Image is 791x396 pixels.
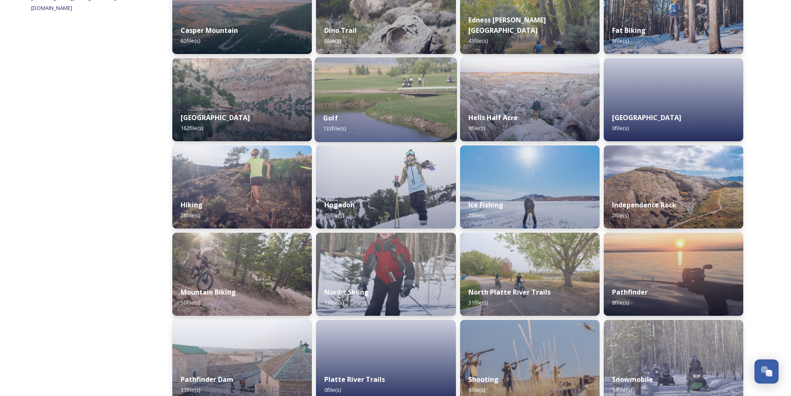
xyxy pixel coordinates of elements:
[324,212,344,219] span: 75 file(s)
[468,375,499,384] strong: Shooting
[172,233,312,316] img: d8f3ab28-9c09-489e-8321-70ec03df265b.jpg
[324,386,341,394] span: 0 file(s)
[612,26,646,35] strong: Fat Biking
[324,288,369,297] strong: Nordic Skiing
[323,113,338,123] strong: Golf
[468,299,488,306] span: 31 file(s)
[460,233,600,316] img: 4d0a2d61-8ae6-4cb8-bc7d-5ddd1f458449.jpg
[181,288,236,297] strong: Mountain Biking
[181,113,250,122] strong: [GEOGRAPHIC_DATA]
[612,288,648,297] strong: Pathfinder
[181,212,200,219] span: 38 file(s)
[324,37,341,44] span: 6 file(s)
[181,386,200,394] span: 31 file(s)
[468,15,546,35] strong: Edness [PERSON_NAME][GEOGRAPHIC_DATA]
[181,37,200,44] span: 62 file(s)
[460,145,600,229] img: 3ba4d6f4-7093-434a-a79b-27d623b5223b.jpg
[468,212,485,219] span: 2 file(s)
[612,124,629,132] span: 0 file(s)
[172,145,312,229] img: 6c2f3cdc-e25c-46b6-8412-54debfefeef3.jpg
[460,58,600,141] img: c15c2028-0c90-4eb2-9cdd-c903b851bdfd.jpg
[181,375,233,384] strong: Pathfinder Dam
[468,124,485,132] span: 8 file(s)
[468,288,551,297] strong: North Platte River Trails
[604,233,743,316] img: 5a939b45-b990-4d8d-8702-ccd0a31c3beb.jpg
[323,125,346,132] span: 133 file(s)
[181,26,238,35] strong: Casper Mountain
[612,113,681,122] strong: [GEOGRAPHIC_DATA]
[468,200,503,209] strong: Ice Fishing
[181,200,203,209] strong: Hiking
[604,145,743,229] img: 25f86fd6-9334-4fa1-b42b-6cc11e9898ce.jpg
[612,375,653,384] strong: Snowmobile
[468,386,485,394] span: 6 file(s)
[316,145,455,229] img: 2ade74af-ab50-4eab-818a-6d2e108995bf.jpg
[172,58,312,141] img: d2471114-2aca-4b0a-8dea-a918d20e1a72.jpg
[324,299,344,306] span: 13 file(s)
[316,233,455,316] img: 30d97567-cd4b-4ba0-9674-94f5de4e55ff.jpg
[468,113,518,122] strong: Hells Half Acre
[324,375,385,384] strong: Platte River Trails
[612,200,676,209] strong: Independence Rock
[754,359,779,384] button: Open Chat
[315,57,457,142] img: b384b39d-8291-42dd-b21e-0dc989463108.jpg
[468,37,488,44] span: 43 file(s)
[612,386,632,394] span: 14 file(s)
[324,26,357,35] strong: Dino Trail
[181,124,203,132] span: 162 file(s)
[612,212,629,219] span: 2 file(s)
[324,200,355,209] strong: Hogadon
[181,299,200,306] span: 50 file(s)
[612,37,629,44] span: 8 file(s)
[612,299,629,306] span: 8 file(s)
